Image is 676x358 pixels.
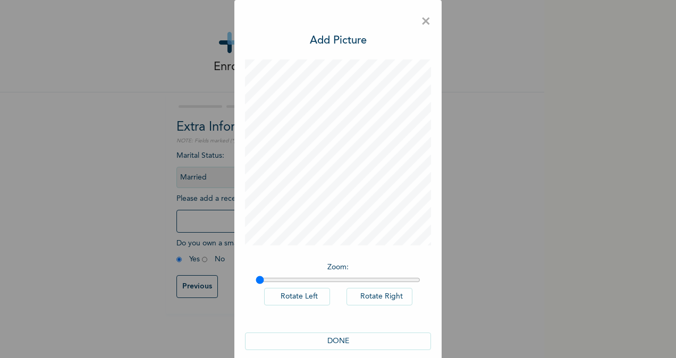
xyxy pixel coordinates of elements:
[256,262,420,273] p: Zoom :
[310,33,367,49] h3: Add Picture
[347,288,412,305] button: Rotate Right
[176,195,368,238] span: Please add a recent Passport Photograph
[264,288,330,305] button: Rotate Left
[245,333,431,350] button: DONE
[421,11,431,33] span: ×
